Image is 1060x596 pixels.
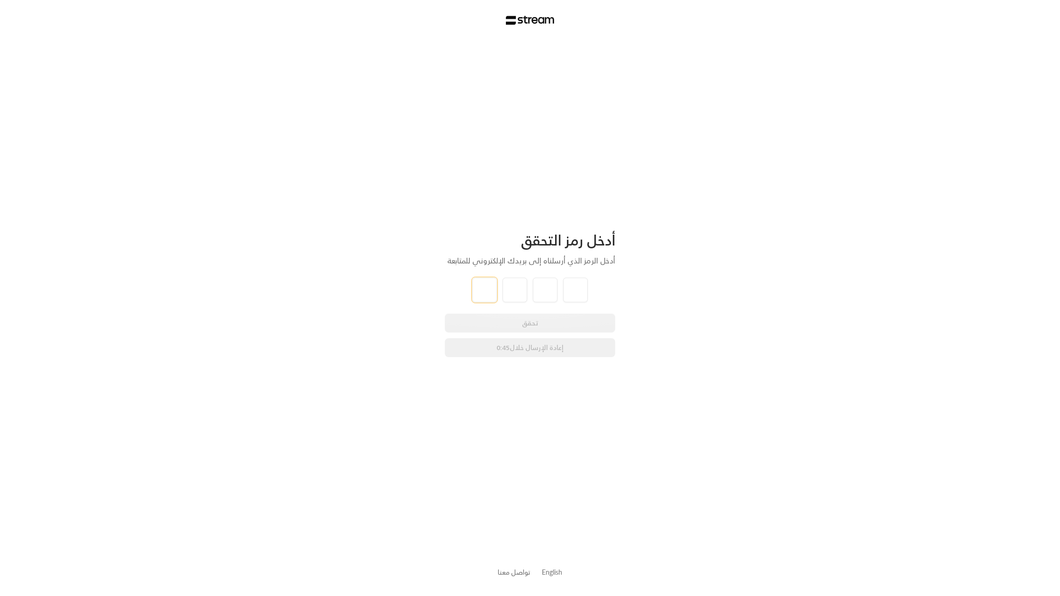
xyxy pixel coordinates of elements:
[445,255,615,266] div: أدخل الرمز الذي أرسلناه إلى بريدك الإلكتروني للمتابعة
[498,566,530,578] a: تواصل معنا
[542,563,562,581] a: English
[445,231,615,249] div: أدخل رمز التحقق
[506,16,555,25] img: Stream Logo
[498,567,530,577] button: تواصل معنا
